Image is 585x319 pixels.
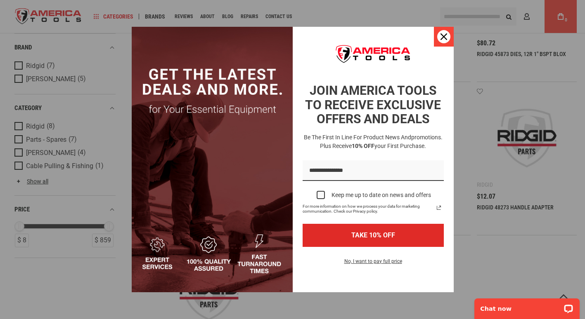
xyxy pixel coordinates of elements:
[434,203,444,213] a: Read our Privacy Policy
[305,83,441,126] strong: JOIN AMERICA TOOLS TO RECEIVE EXCLUSIVE OFFERS AND DEALS
[303,160,444,181] input: Email field
[441,33,447,40] svg: close icon
[469,293,585,319] iframe: LiveChat chat widget
[301,133,445,150] h3: Be the first in line for product news and
[320,134,443,149] span: promotions. Plus receive your first purchase.
[434,203,444,213] svg: link icon
[338,257,409,271] button: No, I want to pay full price
[434,27,454,47] button: Close
[352,143,374,149] strong: 10% OFF
[303,224,444,246] button: TAKE 10% OFF
[303,204,434,214] span: For more information on how we process your data for marketing communication. Check our Privacy p...
[332,192,431,199] div: Keep me up to date on news and offers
